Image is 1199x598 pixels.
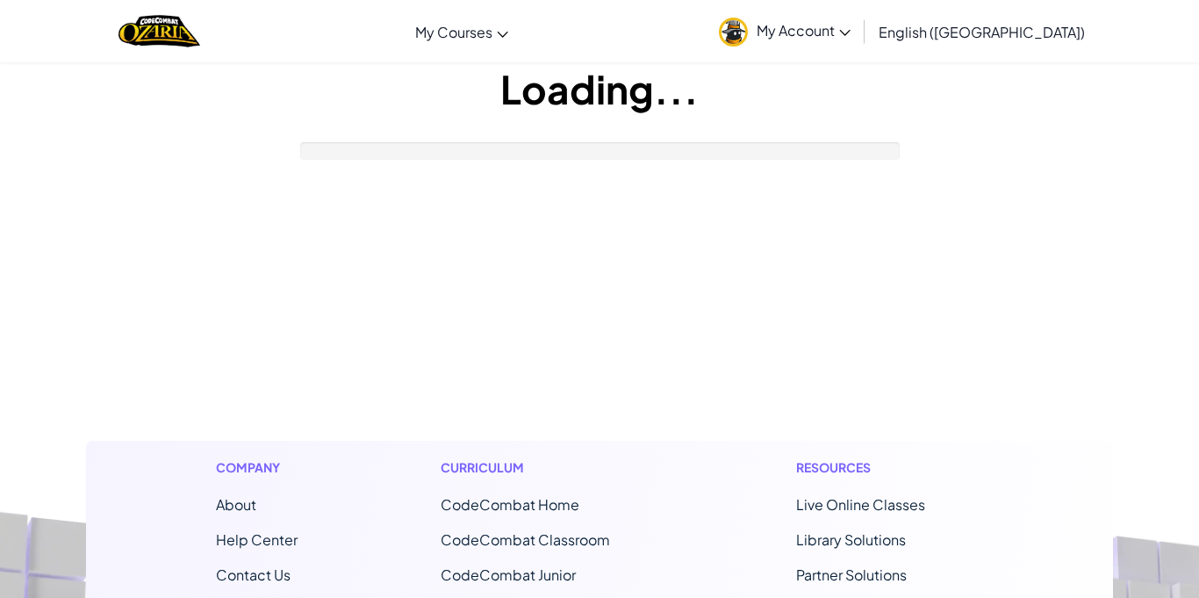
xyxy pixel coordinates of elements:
[757,21,851,40] span: My Account
[415,23,492,41] span: My Courses
[870,8,1094,55] a: English ([GEOGRAPHIC_DATA])
[441,530,610,549] a: CodeCombat Classroom
[879,23,1085,41] span: English ([GEOGRAPHIC_DATA])
[216,495,256,514] a: About
[796,495,925,514] a: Live Online Classes
[441,458,653,477] h1: Curriculum
[796,566,907,584] a: Partner Solutions
[710,4,859,59] a: My Account
[216,530,298,549] a: Help Center
[441,495,579,514] span: CodeCombat Home
[118,13,200,49] img: Home
[216,458,298,477] h1: Company
[216,566,291,584] span: Contact Us
[796,530,906,549] a: Library Solutions
[441,566,576,584] a: CodeCombat Junior
[406,8,517,55] a: My Courses
[796,458,983,477] h1: Resources
[719,18,748,47] img: avatar
[118,13,200,49] a: Ozaria by CodeCombat logo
